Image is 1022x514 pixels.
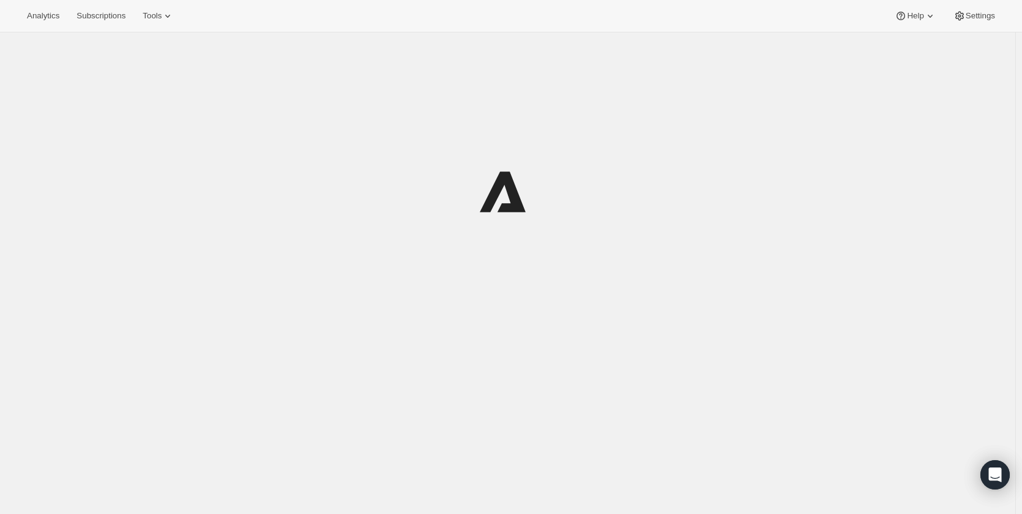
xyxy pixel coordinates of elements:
[966,11,995,21] span: Settings
[76,11,125,21] span: Subscriptions
[69,7,133,24] button: Subscriptions
[20,7,67,24] button: Analytics
[27,11,59,21] span: Analytics
[143,11,162,21] span: Tools
[887,7,943,24] button: Help
[946,7,1002,24] button: Settings
[135,7,181,24] button: Tools
[907,11,923,21] span: Help
[980,460,1010,490] div: Open Intercom Messenger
